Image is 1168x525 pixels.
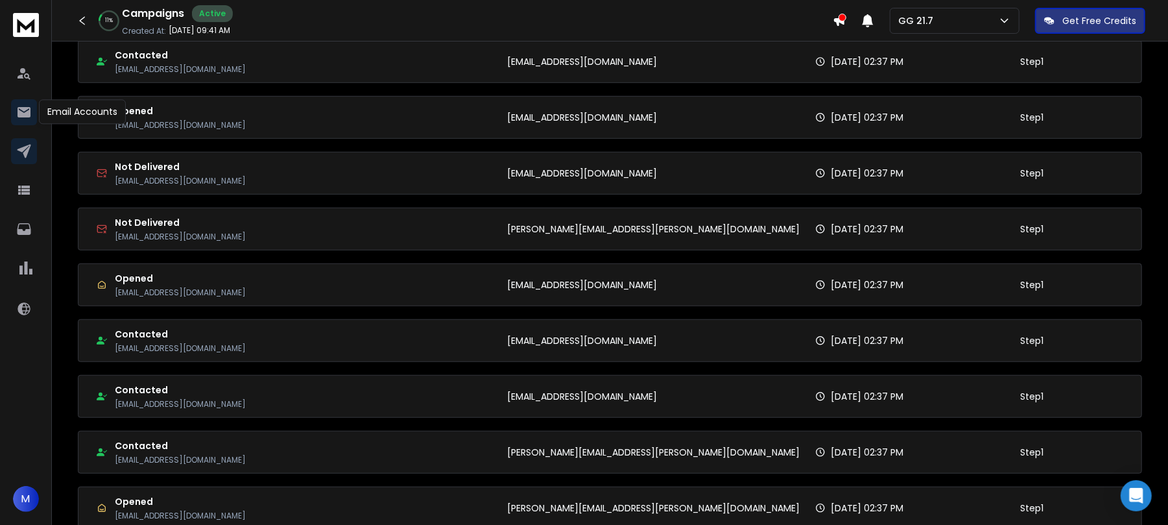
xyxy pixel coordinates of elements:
[1021,390,1044,403] p: Step 1
[115,49,246,62] h1: Contacted
[192,5,233,22] div: Active
[831,278,903,291] p: [DATE] 02:37 PM
[1021,502,1044,515] p: Step 1
[831,111,903,124] p: [DATE] 02:37 PM
[831,334,903,347] p: [DATE] 02:37 PM
[115,232,246,242] p: [EMAIL_ADDRESS][DOMAIN_NAME]
[1121,480,1152,511] div: Open Intercom Messenger
[122,6,184,21] h1: Campaigns
[831,390,903,403] p: [DATE] 02:37 PM
[13,486,39,512] button: M
[507,111,657,124] p: [EMAIL_ADDRESS][DOMAIN_NAME]
[507,223,800,236] p: [PERSON_NAME][EMAIL_ADDRESS][PERSON_NAME][DOMAIN_NAME]
[1021,111,1044,124] p: Step 1
[115,439,246,452] h1: Contacted
[115,272,246,285] h1: Opened
[169,25,230,36] p: [DATE] 09:41 AM
[507,502,800,515] p: [PERSON_NAME][EMAIL_ADDRESS][PERSON_NAME][DOMAIN_NAME]
[115,343,246,354] p: [EMAIL_ADDRESS][DOMAIN_NAME]
[115,120,246,130] p: [EMAIL_ADDRESS][DOMAIN_NAME]
[507,390,657,403] p: [EMAIL_ADDRESS][DOMAIN_NAME]
[105,17,113,25] p: 11 %
[115,176,246,186] p: [EMAIL_ADDRESS][DOMAIN_NAME]
[831,446,903,459] p: [DATE] 02:37 PM
[1062,14,1136,27] p: Get Free Credits
[1021,55,1044,68] p: Step 1
[831,167,903,180] p: [DATE] 02:37 PM
[898,14,938,27] p: GG 21.7
[507,278,657,291] p: [EMAIL_ADDRESS][DOMAIN_NAME]
[115,328,246,341] h1: Contacted
[831,223,903,236] p: [DATE] 02:37 PM
[115,384,246,397] h1: Contacted
[122,26,166,36] p: Created At:
[115,511,246,521] p: [EMAIL_ADDRESS][DOMAIN_NAME]
[115,287,246,298] p: [EMAIL_ADDRESS][DOMAIN_NAME]
[1021,334,1044,347] p: Step 1
[115,495,246,508] h1: Opened
[115,64,246,75] p: [EMAIL_ADDRESS][DOMAIN_NAME]
[115,104,246,117] h1: Opened
[115,160,246,173] h1: Not Delivered
[115,216,246,229] h1: Not Delivered
[13,13,39,37] img: logo
[1035,8,1145,34] button: Get Free Credits
[1021,278,1044,291] p: Step 1
[1021,446,1044,459] p: Step 1
[831,502,903,515] p: [DATE] 02:37 PM
[507,446,800,459] p: [PERSON_NAME][EMAIL_ADDRESS][PERSON_NAME][DOMAIN_NAME]
[1021,167,1044,180] p: Step 1
[1021,223,1044,236] p: Step 1
[115,455,246,465] p: [EMAIL_ADDRESS][DOMAIN_NAME]
[831,55,903,68] p: [DATE] 02:37 PM
[115,399,246,409] p: [EMAIL_ADDRESS][DOMAIN_NAME]
[507,167,657,180] p: [EMAIL_ADDRESS][DOMAIN_NAME]
[507,334,657,347] p: [EMAIL_ADDRESS][DOMAIN_NAME]
[507,55,657,68] p: [EMAIL_ADDRESS][DOMAIN_NAME]
[39,99,126,124] div: Email Accounts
